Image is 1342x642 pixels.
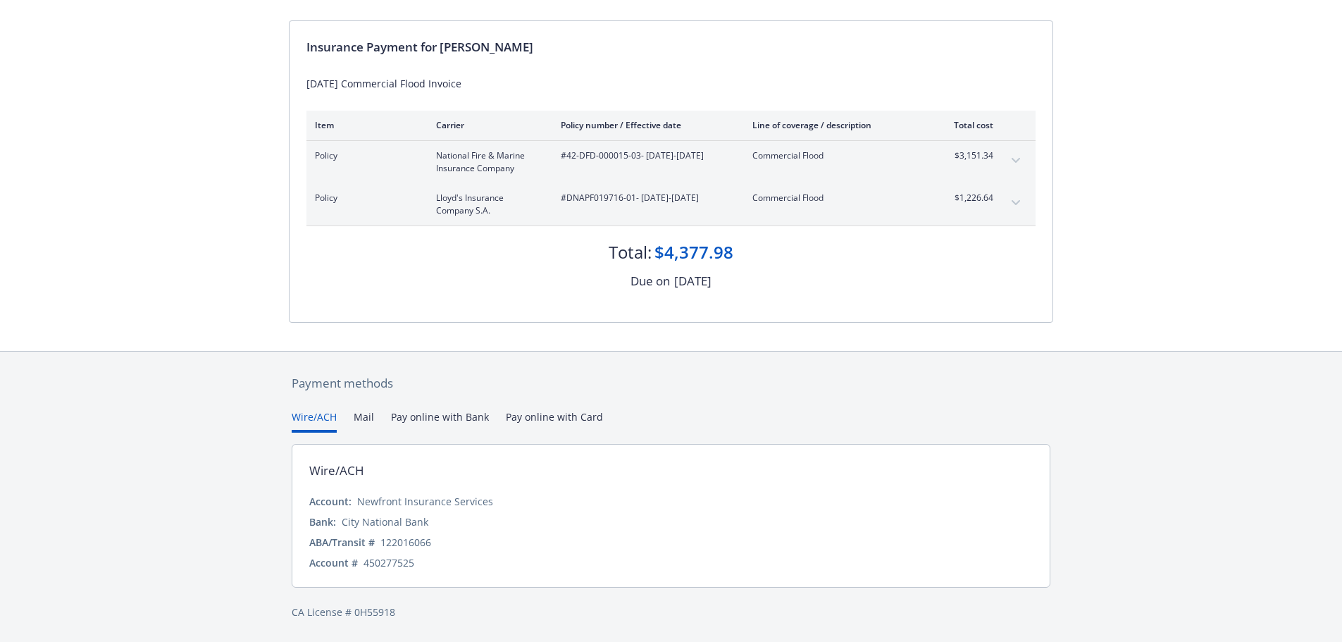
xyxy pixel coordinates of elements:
span: Commercial Flood [752,149,918,162]
span: Policy [315,149,414,162]
button: Mail [354,409,374,433]
div: Account # [309,555,358,570]
div: City National Bank [342,514,428,529]
button: expand content [1005,192,1027,214]
span: #42-DFD-000015-03 - [DATE]-[DATE] [561,149,730,162]
div: PolicyNational Fire & Marine Insurance Company#42-DFD-000015-03- [DATE]-[DATE]Commercial Flood$3,... [306,141,1036,183]
span: $1,226.64 [940,192,993,204]
button: Pay online with Bank [391,409,489,433]
span: Lloyd's Insurance Company S.A. [436,192,538,217]
div: Newfront Insurance Services [357,494,493,509]
div: Policy number / Effective date [561,119,730,131]
div: Total cost [940,119,993,131]
div: Insurance Payment for [PERSON_NAME] [306,38,1036,56]
button: Wire/ACH [292,409,337,433]
div: CA License # 0H55918 [292,605,1050,619]
span: Policy [315,192,414,204]
div: Bank: [309,514,336,529]
div: [DATE] [674,272,712,290]
div: 450277525 [364,555,414,570]
div: PolicyLloyd's Insurance Company S.A.#DNAPF019716-01- [DATE]-[DATE]Commercial Flood$1,226.64expand... [306,183,1036,226]
div: Line of coverage / description [752,119,918,131]
span: Commercial Flood [752,192,918,204]
button: Pay online with Card [506,409,603,433]
div: Wire/ACH [309,462,364,480]
div: Total: [609,240,652,264]
div: Carrier [436,119,538,131]
div: Item [315,119,414,131]
div: $4,377.98 [654,240,733,264]
span: National Fire & Marine Insurance Company [436,149,538,175]
div: ABA/Transit # [309,535,375,550]
span: $3,151.34 [940,149,993,162]
div: [DATE] Commercial Flood Invoice [306,76,1036,91]
div: 122016066 [380,535,431,550]
span: #DNAPF019716-01 - [DATE]-[DATE] [561,192,730,204]
div: Account: [309,494,352,509]
div: Payment methods [292,374,1050,393]
div: Due on [630,272,670,290]
button: expand content [1005,149,1027,172]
